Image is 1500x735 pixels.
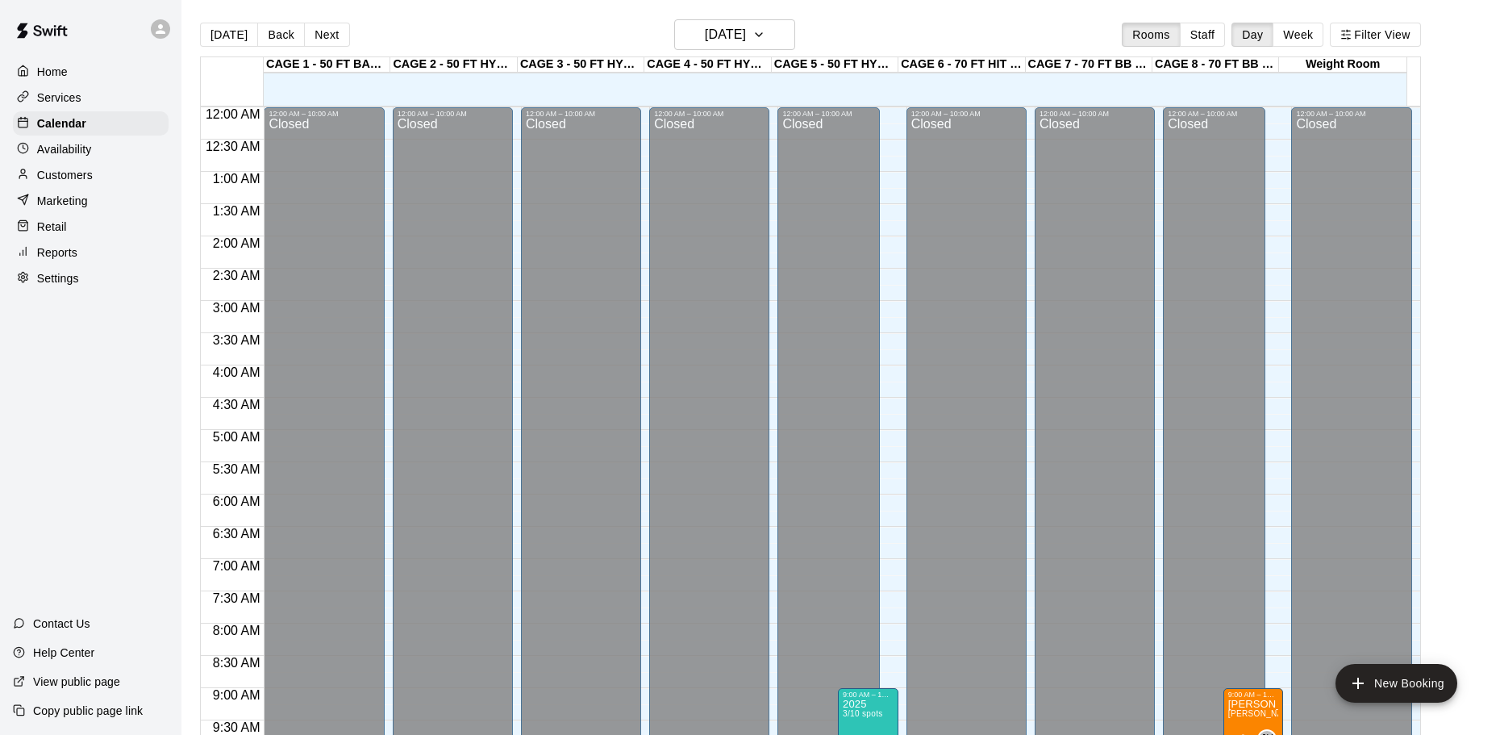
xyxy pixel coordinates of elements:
div: 12:00 AM – 10:00 AM [1040,110,1150,118]
a: Reports [13,240,169,265]
span: 4:30 AM [209,398,265,411]
div: 12:00 AM – 10:00 AM [269,110,379,118]
button: Next [304,23,349,47]
div: CAGE 5 - 50 FT HYBRID SB/BB [772,57,898,73]
button: [DATE] [674,19,795,50]
a: Home [13,60,169,84]
p: Help Center [33,645,94,661]
div: 12:00 AM – 10:00 AM [398,110,508,118]
button: add [1335,664,1457,703]
div: CAGE 8 - 70 FT BB (w/ pitching mound) [1152,57,1279,73]
a: Marketing [13,189,169,213]
p: Copy public page link [33,703,143,719]
a: Availability [13,137,169,161]
span: 5:00 AM [209,430,265,444]
button: Staff [1180,23,1226,47]
span: 6:00 AM [209,495,265,508]
span: 4:00 AM [209,365,265,379]
span: 12:00 AM [202,107,265,121]
p: Services [37,90,81,106]
p: Marketing [37,193,88,209]
div: CAGE 6 - 70 FT HIT TRAX [898,57,1025,73]
p: Reports [37,244,77,261]
span: 8:00 AM [209,624,265,637]
span: 3:00 AM [209,301,265,315]
div: CAGE 7 - 70 FT BB (w/ pitching mound) [1026,57,1152,73]
a: Customers [13,163,169,187]
button: Day [1231,23,1273,47]
p: Availability [37,141,92,157]
div: Weight Room [1279,57,1406,73]
p: Contact Us [33,616,90,632]
a: Settings [13,266,169,290]
div: 12:00 AM – 10:00 AM [911,110,1022,118]
div: 12:00 AM – 10:00 AM [1296,110,1406,118]
h6: [DATE] [705,23,746,46]
span: 7:30 AM [209,591,265,605]
span: 5:30 AM [209,462,265,476]
span: [PERSON_NAME] 1:1 60 min. pitching Lesson [1228,709,1406,718]
div: 12:00 AM – 10:00 AM [1168,110,1260,118]
div: 12:00 AM – 10:00 AM [782,110,875,118]
div: 9:00 AM – 10:00 AM [1228,691,1279,699]
span: 1:00 AM [209,172,265,186]
div: CAGE 3 - 50 FT HYBRID BB/SB [518,57,644,73]
span: 9:30 AM [209,720,265,734]
div: 12:00 AM – 10:00 AM [654,110,765,118]
span: 9:00 AM [209,688,265,702]
p: Home [37,64,68,80]
span: 1:30 AM [209,204,265,218]
span: 12:30 AM [202,140,265,153]
a: Calendar [13,111,169,136]
div: 12:00 AM – 10:00 AM [526,110,636,118]
p: Retail [37,219,67,235]
span: 2:00 AM [209,236,265,250]
div: CAGE 4 - 50 FT HYBRID BB/SB [644,57,771,73]
p: Settings [37,270,79,286]
span: 3/10 spots filled [843,709,882,718]
a: Retail [13,215,169,239]
p: Customers [37,167,93,183]
a: Services [13,86,169,110]
span: 3:30 AM [209,333,265,347]
div: CAGE 2 - 50 FT HYBRID BB/SB [390,57,517,73]
button: Week [1273,23,1323,47]
span: 8:30 AM [209,656,265,670]
span: 6:30 AM [209,527,265,541]
p: View public page [33,674,120,690]
button: Back [257,23,305,47]
p: Calendar [37,115,86,132]
button: Filter View [1330,23,1420,47]
span: 2:30 AM [209,269,265,282]
span: 7:00 AM [209,559,265,573]
div: CAGE 1 - 50 FT BASEBALL w/ Auto Feeder [264,57,390,73]
button: Rooms [1122,23,1180,47]
button: [DATE] [200,23,258,47]
div: 9:00 AM – 11:30 AM [843,691,894,699]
